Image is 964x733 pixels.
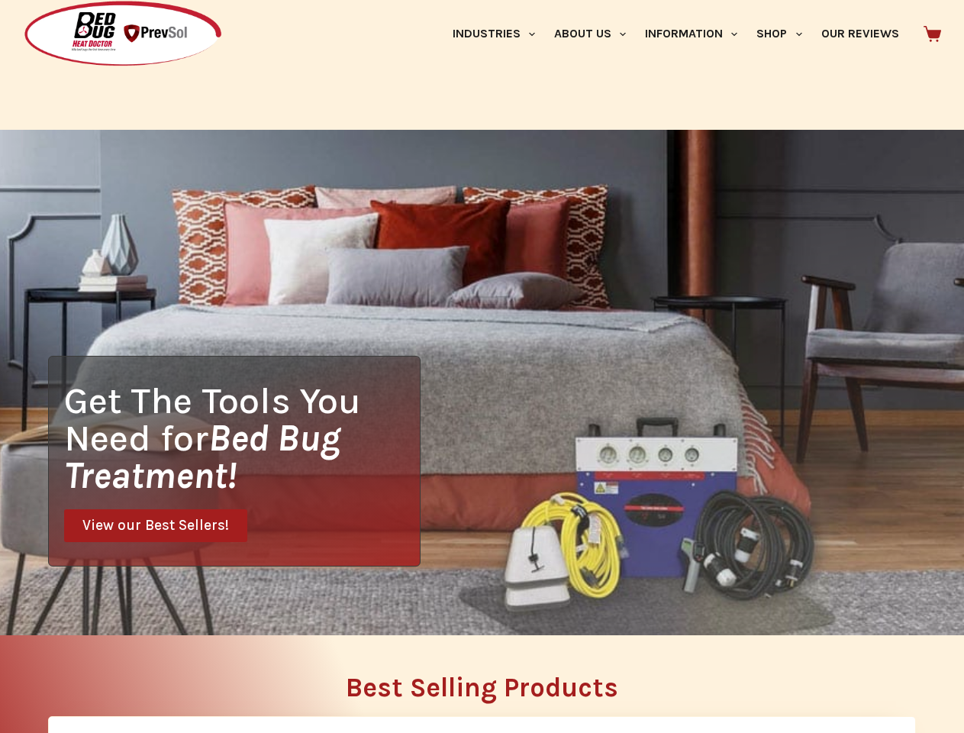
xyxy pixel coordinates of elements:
button: Open LiveChat chat widget [12,6,58,52]
i: Bed Bug Treatment! [64,416,340,497]
span: View our Best Sellers! [82,518,229,533]
h2: Best Selling Products [48,674,916,701]
h1: Get The Tools You Need for [64,382,420,494]
a: View our Best Sellers! [64,509,247,542]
